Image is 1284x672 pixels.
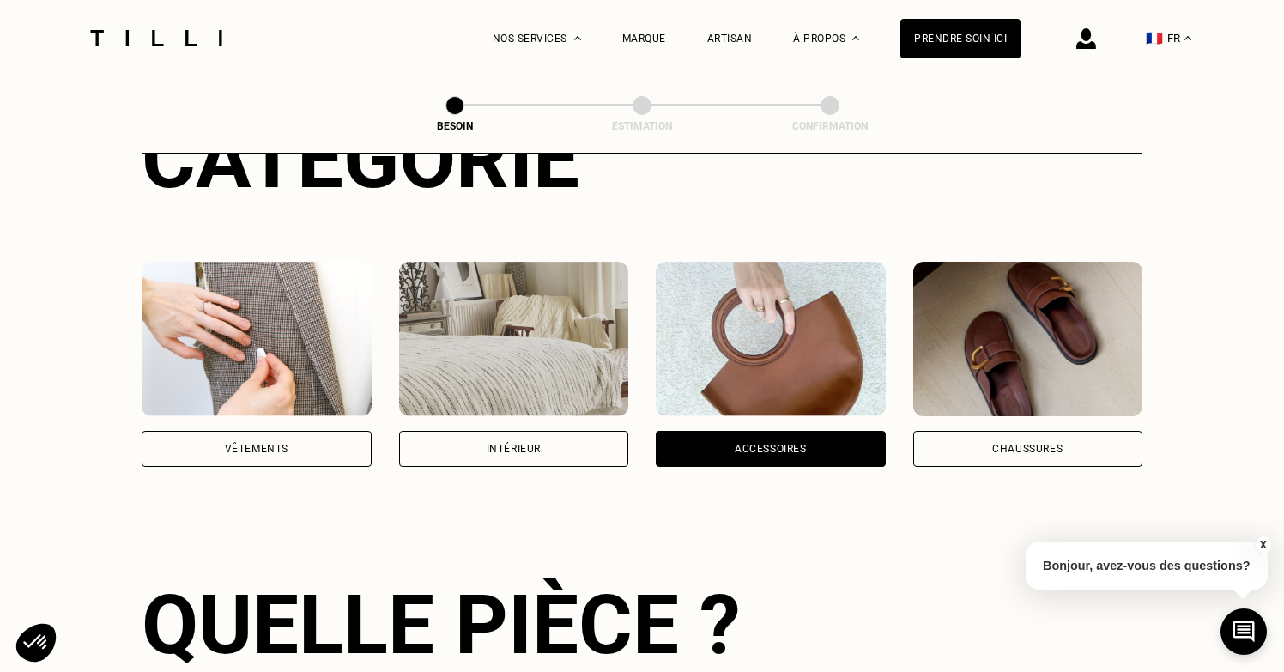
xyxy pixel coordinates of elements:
[369,120,541,132] div: Besoin
[556,120,728,132] div: Estimation
[913,262,1143,416] img: Chaussures
[1026,542,1268,590] p: Bonjour, avez-vous des questions?
[900,19,1021,58] a: Prendre soin ici
[225,444,288,454] div: Vêtements
[735,444,807,454] div: Accessoires
[707,33,753,45] a: Artisan
[487,444,541,454] div: Intérieur
[142,262,372,416] img: Vêtements
[852,36,859,40] img: Menu déroulant à propos
[1076,28,1096,49] img: icône connexion
[574,36,581,40] img: Menu déroulant
[399,262,629,416] img: Intérieur
[84,30,228,46] img: Logo du service de couturière Tilli
[142,111,1142,207] div: Catégorie
[1254,536,1271,554] button: X
[1184,36,1191,40] img: menu déroulant
[656,262,886,416] img: Accessoires
[992,444,1063,454] div: Chaussures
[622,33,666,45] a: Marque
[744,120,916,132] div: Confirmation
[1146,30,1163,46] span: 🇫🇷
